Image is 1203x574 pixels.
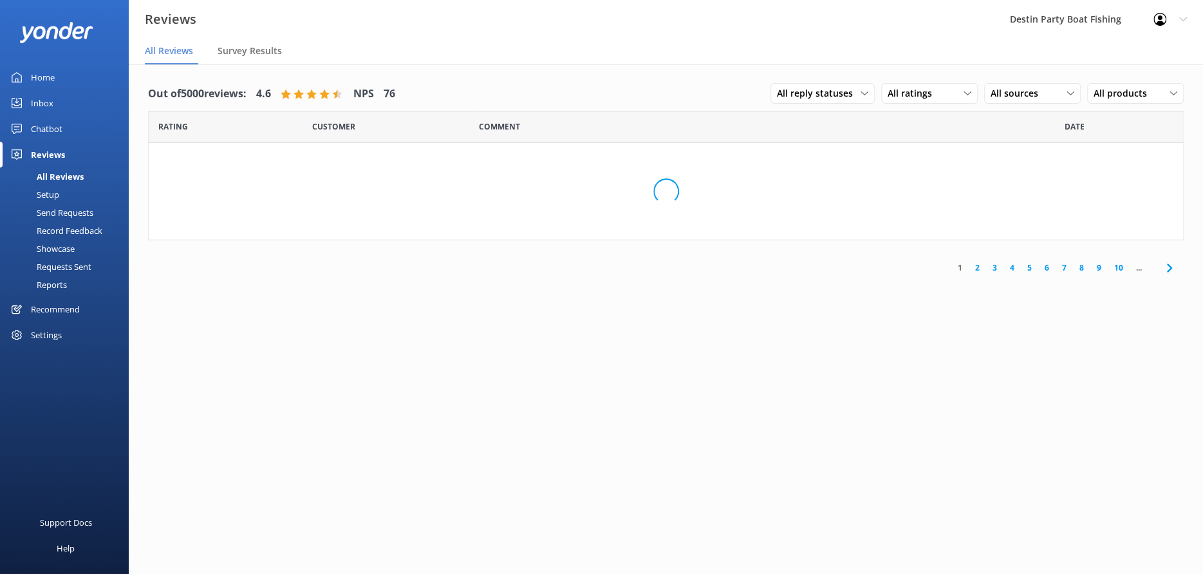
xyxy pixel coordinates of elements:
[8,204,129,222] a: Send Requests
[986,262,1003,274] a: 3
[31,296,80,322] div: Recommend
[31,64,55,90] div: Home
[145,44,193,57] span: All Reviews
[31,322,62,348] div: Settings
[8,222,102,240] div: Record Feedback
[479,120,520,133] span: Question
[888,86,940,100] span: All ratings
[8,186,59,204] div: Setup
[1003,262,1021,274] a: 4
[777,86,861,100] span: All reply statuses
[312,120,355,133] span: Date
[158,120,188,133] span: Date
[145,9,196,30] h3: Reviews
[8,240,129,258] a: Showcase
[1038,262,1056,274] a: 6
[31,90,53,116] div: Inbox
[8,258,91,276] div: Requests Sent
[1056,262,1073,274] a: 7
[57,535,75,561] div: Help
[8,204,93,222] div: Send Requests
[8,167,84,186] div: All Reviews
[1073,262,1090,274] a: 8
[8,240,75,258] div: Showcase
[991,86,1046,100] span: All sources
[1021,262,1038,274] a: 5
[8,258,129,276] a: Requests Sent
[8,186,129,204] a: Setup
[31,142,65,167] div: Reviews
[1108,262,1130,274] a: 10
[218,44,282,57] span: Survey Results
[969,262,986,274] a: 2
[8,222,129,240] a: Record Feedback
[40,510,92,535] div: Support Docs
[8,167,129,186] a: All Reviews
[8,276,67,294] div: Reports
[19,22,93,43] img: yonder-white-logo.png
[1090,262,1108,274] a: 9
[31,116,62,142] div: Chatbot
[951,262,969,274] a: 1
[1094,86,1155,100] span: All products
[8,276,129,294] a: Reports
[1130,262,1148,274] span: ...
[384,86,395,102] h4: 76
[1065,120,1085,133] span: Date
[256,86,271,102] h4: 4.6
[148,86,247,102] h4: Out of 5000 reviews:
[353,86,374,102] h4: NPS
